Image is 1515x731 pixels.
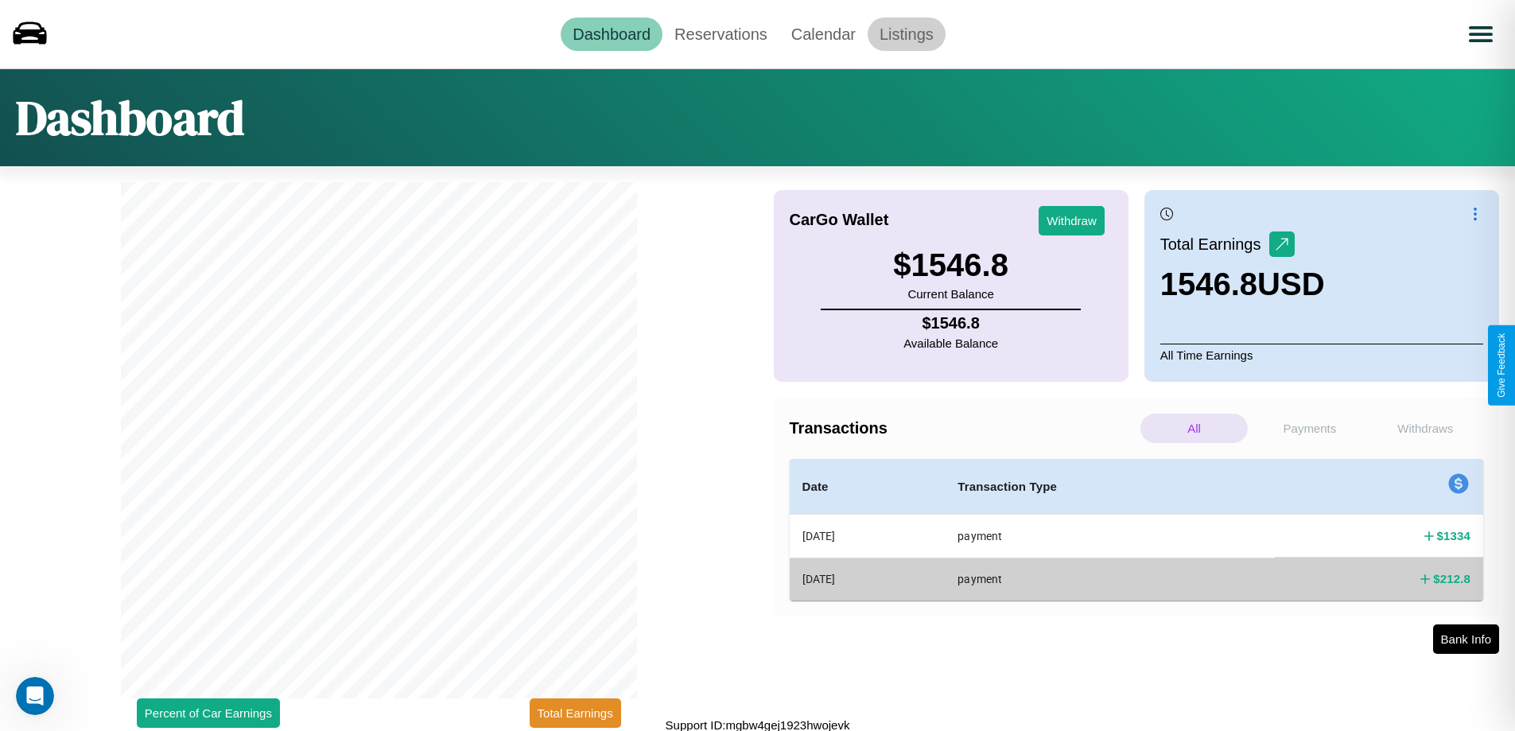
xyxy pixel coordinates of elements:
[16,677,54,715] iframe: Intercom live chat
[16,85,244,150] h1: Dashboard
[1160,344,1483,366] p: All Time Earnings
[893,247,1008,283] h3: $ 1546.8
[1160,266,1325,302] h3: 1546.8 USD
[945,515,1275,558] th: payment
[790,211,889,229] h4: CarGo Wallet
[903,314,998,332] h4: $ 1546.8
[1039,206,1105,235] button: Withdraw
[1437,527,1470,544] h4: $ 1334
[1433,570,1470,587] h4: $ 212.8
[1140,414,1248,443] p: All
[893,283,1008,305] p: Current Balance
[958,477,1262,496] h4: Transaction Type
[790,515,946,558] th: [DATE]
[779,17,868,51] a: Calendar
[790,419,1136,437] h4: Transactions
[1433,624,1499,654] button: Bank Info
[868,17,946,51] a: Listings
[1256,414,1363,443] p: Payments
[790,459,1484,601] table: simple table
[1496,333,1507,398] div: Give Feedback
[790,558,946,600] th: [DATE]
[1160,230,1269,259] p: Total Earnings
[561,17,662,51] a: Dashboard
[1459,12,1503,56] button: Open menu
[662,17,779,51] a: Reservations
[1372,414,1479,443] p: Withdraws
[802,477,933,496] h4: Date
[945,558,1275,600] th: payment
[137,698,280,728] button: Percent of Car Earnings
[903,332,998,354] p: Available Balance
[530,698,621,728] button: Total Earnings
